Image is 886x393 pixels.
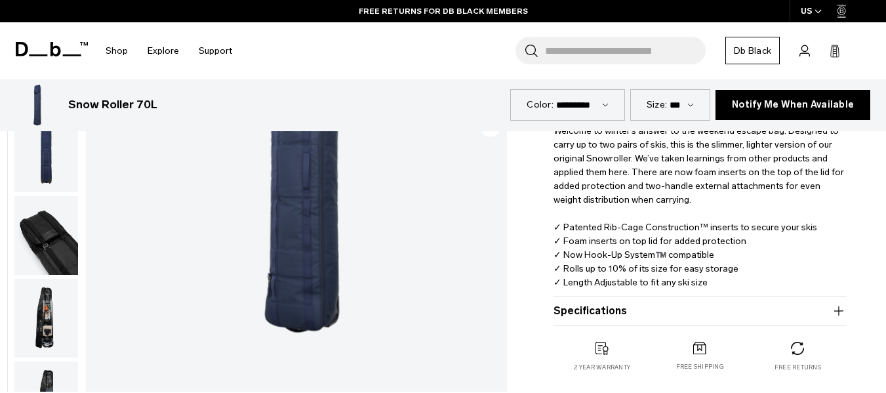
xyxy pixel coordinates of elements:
[14,196,78,275] img: Snow Roller 70L Blue Hour
[554,303,847,319] button: Specifications
[68,96,157,114] h3: Snow Roller 70L
[359,5,528,17] a: FREE RETURNS FOR DB BLACK MEMBERS
[732,99,854,110] span: Notify Me When Available
[14,196,79,276] button: Snow Roller 70L Blue Hour
[14,279,78,358] img: Snow Roller 70L Blue Hour
[16,84,58,126] img: Snow Roller 70L Blue Hour
[574,363,630,372] p: 2 year warranty
[527,98,554,112] label: Color:
[725,37,780,64] a: Db Black
[647,98,667,112] label: Size:
[554,114,847,289] p: Welcome to winter’s answer to the weekend escape bag. Designed to carry up to two pairs of skis, ...
[715,90,870,120] button: Notify Me When Available
[96,22,242,79] nav: Main Navigation
[676,362,724,371] p: Free shipping
[106,28,128,74] a: Shop
[14,114,78,192] img: Snow Roller 70L Blue Hour
[148,28,179,74] a: Explore
[14,278,79,358] button: Snow Roller 70L Blue Hour
[775,363,821,372] p: Free returns
[481,117,500,139] button: Next slide
[14,113,79,193] button: Snow Roller 70L Blue Hour
[199,28,232,74] a: Support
